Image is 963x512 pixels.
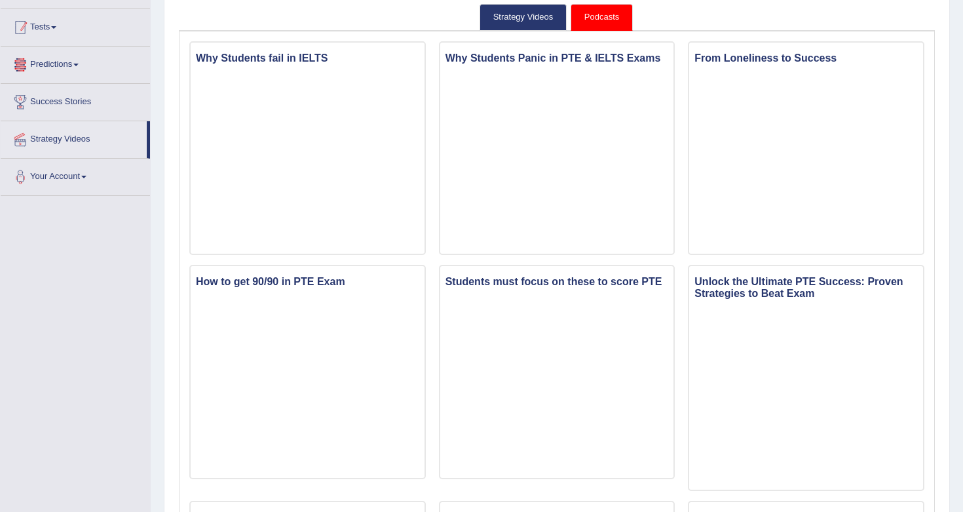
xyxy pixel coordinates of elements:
[689,273,923,302] h3: Unlock the Ultimate PTE Success: Proven Strategies to Beat Exam
[480,4,567,31] a: Strategy Videos
[689,49,923,68] h3: From Loneliness to Success
[1,9,150,42] a: Tests
[440,49,674,68] h3: Why Students Panic in PTE & IELTS Exams
[191,273,425,291] h3: How to get 90/90 in PTE Exam
[1,84,150,117] a: Success Stories
[440,273,674,291] h3: Students must focus on these to score PTE
[571,4,633,31] a: Podcasts
[191,49,425,68] h3: Why Students fail in IELTS
[1,159,150,191] a: Your Account
[1,121,147,154] a: Strategy Videos
[1,47,150,79] a: Predictions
